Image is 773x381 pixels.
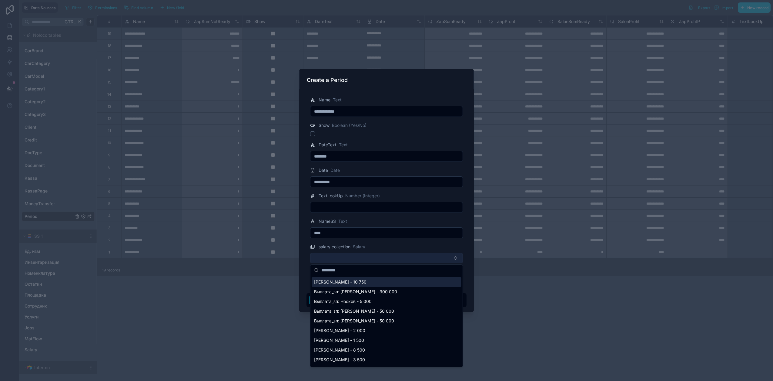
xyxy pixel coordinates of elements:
span: Выплата_зп: Носков - 5 000 [314,298,372,304]
span: NameSS [319,218,336,224]
span: TextLookUp [319,193,343,199]
span: Выплата_зп: [PERSON_NAME] - 50 000 [314,318,394,324]
span: Name [319,97,330,103]
span: [PERSON_NAME] - 8 500 [314,347,365,353]
span: [PERSON_NAME] - 3 500 [314,357,365,363]
h3: Create a Period [307,77,348,84]
div: Suggestions [310,276,463,367]
span: Show [319,122,330,128]
span: DateText [319,142,336,148]
span: Выплата_зп: [PERSON_NAME] - 50 000 [314,366,394,372]
span: salary collection [319,244,350,250]
span: Boolean (Yes/No) [332,122,366,128]
span: Text [339,142,348,148]
span: [PERSON_NAME] - 10 750 [314,279,366,285]
span: Date [330,167,340,173]
span: Date [319,167,328,173]
span: Выплата_зп: [PERSON_NAME] - 50 000 [314,308,394,314]
span: Salary [353,244,365,250]
button: Select Button [310,253,463,263]
span: [PERSON_NAME] - 1 500 [314,337,364,343]
span: Number (Integer) [345,193,380,199]
span: Text [338,218,347,224]
span: [PERSON_NAME] - 2 000 [314,328,365,334]
span: Выплата_зп: [PERSON_NAME] - 300 000 [314,289,397,295]
span: Text [333,97,342,103]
